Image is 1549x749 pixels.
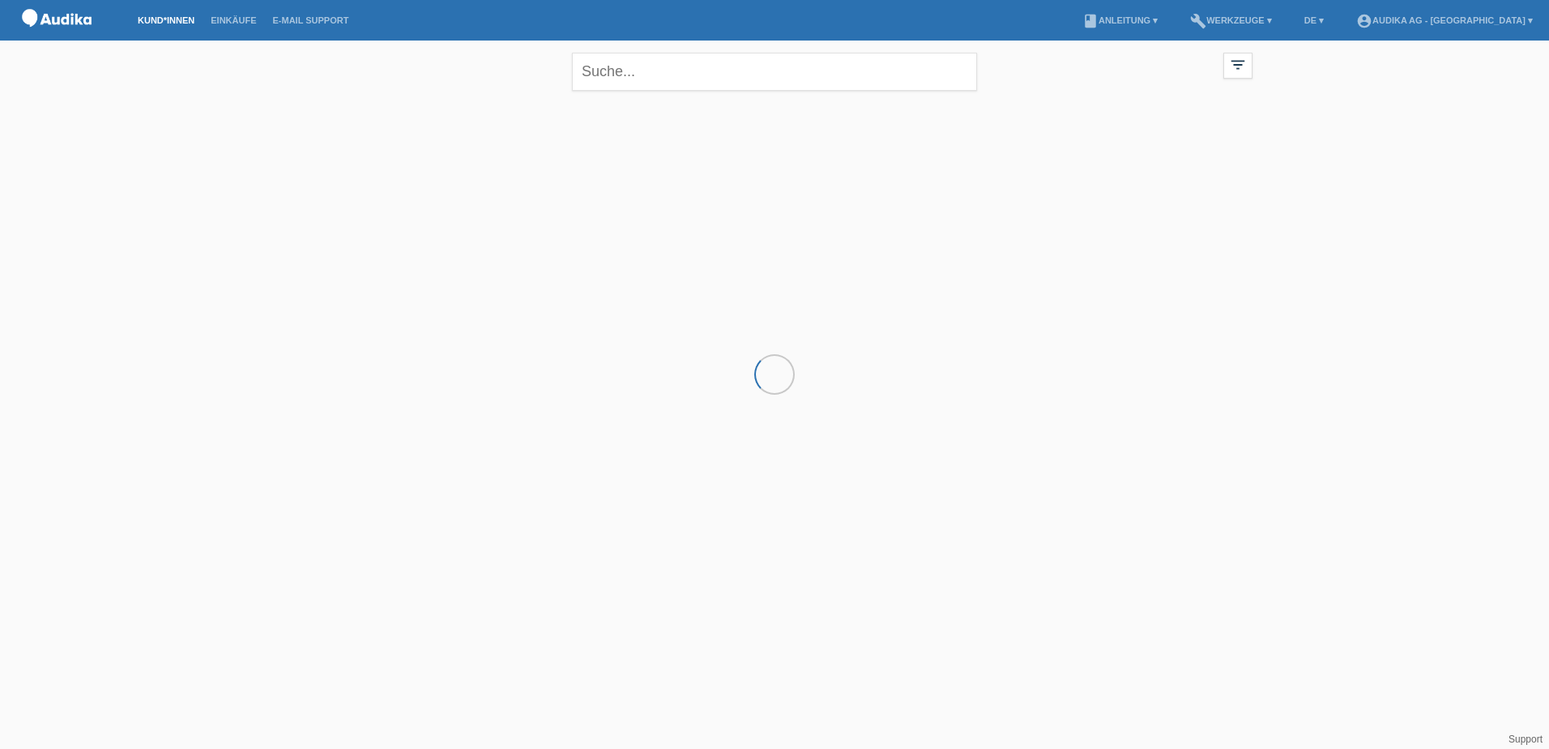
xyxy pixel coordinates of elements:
input: Suche... [572,53,977,91]
a: DE ▾ [1296,15,1332,25]
a: bookAnleitung ▾ [1074,15,1166,25]
i: filter_list [1229,56,1247,74]
a: buildWerkzeuge ▾ [1182,15,1280,25]
a: Einkäufe [203,15,264,25]
a: E-Mail Support [265,15,357,25]
i: account_circle [1356,13,1372,29]
a: account_circleAudika AG - [GEOGRAPHIC_DATA] ▾ [1348,15,1541,25]
a: Kund*innen [130,15,203,25]
a: Support [1508,734,1543,745]
i: build [1190,13,1206,29]
i: book [1082,13,1099,29]
a: POS — MF Group [16,32,97,44]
